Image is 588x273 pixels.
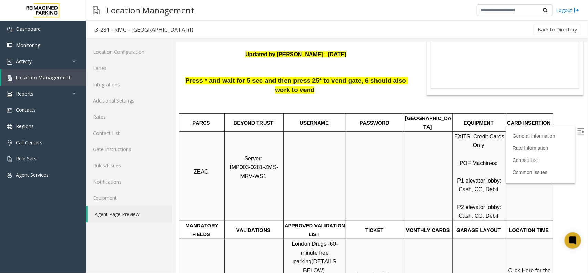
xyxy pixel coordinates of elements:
a: Equipment [86,190,172,206]
a: Additional Settings [86,92,172,109]
a: Agent Page Preview [88,206,172,222]
span: PARCS [17,78,34,84]
img: 'icon' [7,173,12,178]
img: 'icon' [7,91,12,97]
span: PASSWORD [184,78,214,84]
span: P1 elevator lobby: Cash, CC, Debit [281,136,327,150]
span: Server: [69,114,86,119]
span: Agent Services [16,172,49,178]
img: logout [574,7,579,14]
img: pageIcon [93,2,100,19]
a: Gate Instructions [86,141,172,157]
span: Dashboard [16,26,41,32]
a: Location Management [1,69,86,86]
img: 'icon' [7,108,12,113]
img: Open/Close Sidebar Menu [402,86,409,93]
span: EXITS: Credit Cards Only [279,91,330,106]
span: P2 elevator lobby: Cash, CC, Debit [281,162,327,177]
span: Reports [16,90,33,97]
span: London Drugs - [116,199,154,205]
span: 60-minute free parking [118,199,162,222]
a: Click Here for the local time [333,225,377,240]
span: VALIDATIONS [61,185,95,191]
span: IMP003-0281-ZMS-MRV-WS1 [54,122,103,137]
span: MONTHLY CARDS [230,185,274,191]
span: ZEAG [18,127,33,133]
img: 'icon' [7,43,12,48]
span: Rule Sets [16,155,37,162]
a: Contact List [86,125,172,141]
span: CARD INSERTION [331,78,375,84]
font: Updated by [PERSON_NAME] - [DATE] [70,9,171,15]
a: Notifications [86,174,172,190]
a: Rates [86,109,172,125]
img: 'icon' [7,156,12,162]
span: USERNAME [124,78,153,84]
a: Location Configuration [86,44,172,60]
a: Rate Information [337,103,373,109]
img: 'icon' [7,27,12,32]
span: Contacts [16,107,36,113]
span: Press * and wait for 5 sec and then press 25* to vend gate, 6 should also work to vend [10,35,232,51]
img: 'icon' [7,75,12,81]
span: EQUIPMENT [288,78,318,84]
span: APPROVED VALIDATION LIST [109,181,171,195]
span: (DETAILS BELOW) [127,216,162,231]
span: Call Centers [16,139,42,146]
img: 'icon' [7,140,12,146]
a: General Information [337,91,380,97]
a: Common Issues [337,127,372,133]
a: Rules/Issues [86,157,172,174]
span: GARAGE LAYOUT [281,185,325,191]
span: Insert the ticket barcode facing up [177,230,221,245]
img: 'icon' [7,124,12,129]
img: 'icon' [7,59,12,65]
div: I3-281 - RMC - [GEOGRAPHIC_DATA] (I) [93,25,193,34]
span: BEYOND TRUST [58,78,98,84]
a: Contact List [337,115,362,121]
span: LOCATION TIME [333,185,373,191]
a: Integrations [86,76,172,92]
span: TICKET [190,185,208,191]
h3: Location Management [103,2,198,19]
span: POF Machines: [284,118,322,124]
a: Logout [556,7,579,14]
span: Regions [16,123,34,129]
span: [GEOGRAPHIC_DATA] [229,74,276,88]
span: MANDATORY FIELDS [10,181,44,195]
span: Location Management [16,74,71,81]
button: Back to Directory [533,25,581,35]
a: Lanes [86,60,172,76]
span: Monitoring [16,42,40,48]
span: Activity [16,58,32,65]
